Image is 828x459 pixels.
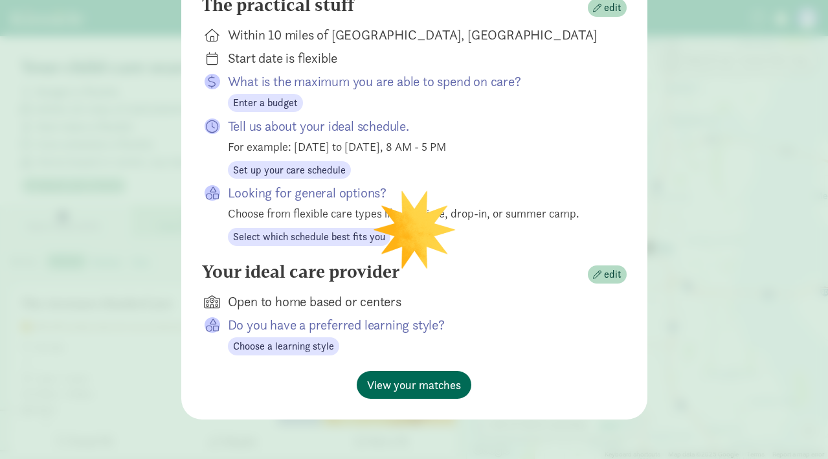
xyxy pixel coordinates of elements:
button: View your matches [357,371,471,399]
button: Choose a learning style [228,337,339,355]
p: Do you have a preferred learning style? [228,316,606,334]
div: Start date is flexible [228,49,606,67]
button: Enter a budget [228,94,303,112]
span: Set up your care schedule [233,162,346,178]
p: Tell us about your ideal schedule. [228,117,606,135]
div: For example: [DATE] to [DATE], 8 AM - 5 PM [228,138,606,155]
div: Choose from flexible care types like full-time, drop-in, or summer camp. [228,205,606,222]
span: Enter a budget [233,95,298,111]
p: What is the maximum you are able to spend on care? [228,73,606,91]
span: Choose a learning style [233,339,334,354]
h4: Your ideal care provider [202,262,399,282]
p: Looking for general options? [228,184,606,202]
span: Select which schedule best fits you [233,229,385,245]
button: Set up your care schedule [228,161,351,179]
div: Open to home based or centers [228,293,606,311]
div: Within 10 miles of [GEOGRAPHIC_DATA], [GEOGRAPHIC_DATA] [228,26,606,44]
button: edit [588,265,627,284]
span: View your matches [367,376,461,394]
button: Select which schedule best fits you [228,228,390,246]
span: edit [604,267,621,282]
